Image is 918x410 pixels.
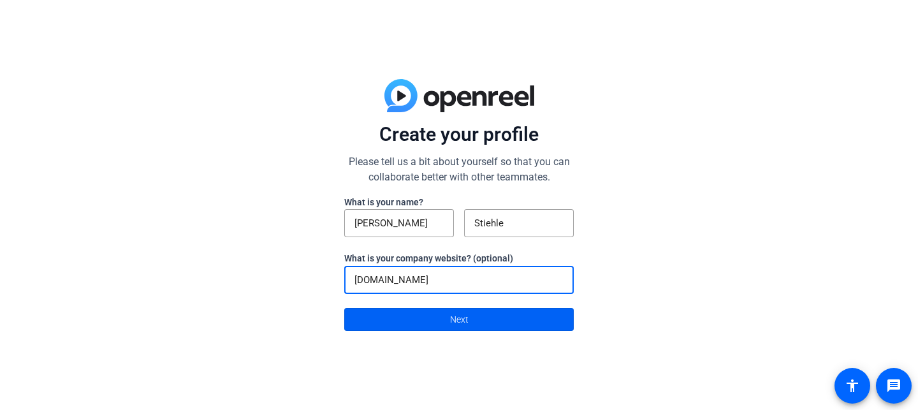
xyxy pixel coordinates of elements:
img: blue-gradient.svg [384,79,534,112]
button: Next [344,308,574,331]
span: Next [450,307,469,332]
p: Create your profile [344,122,574,147]
input: Last Name [474,216,564,231]
mat-icon: message [886,378,901,393]
label: What is your company website? (optional) [344,253,513,263]
mat-icon: accessibility [845,378,860,393]
input: First Name [354,216,444,231]
input: Enter here [354,272,564,288]
label: What is your name? [344,197,423,207]
p: Please tell us a bit about yourself so that you can collaborate better with other teammates. [344,154,574,185]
